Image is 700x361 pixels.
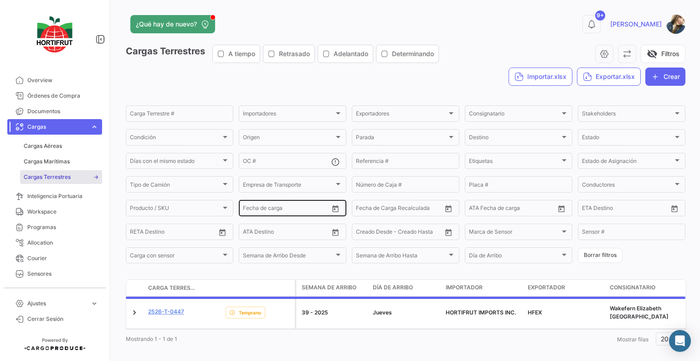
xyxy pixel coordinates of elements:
span: Tipo de Camión [130,183,221,189]
span: Ajustes [27,299,87,308]
span: Conductores [582,183,673,189]
input: Creado Desde [356,230,392,236]
span: HFEX [528,309,542,316]
button: Borrar filtros [578,248,623,263]
div: Jueves [373,309,438,317]
button: Importar.xlsx [509,68,572,86]
span: Cargas Aéreas [24,142,62,150]
span: Retrasado [279,49,310,58]
button: visibility_offFiltros [641,45,685,63]
span: Cargas Terrestres [24,173,71,181]
span: Inteligencia Portuaria [27,192,98,200]
a: Workspace [7,204,102,220]
span: Importadores [243,112,334,118]
span: Parada [356,136,447,142]
datatable-header-cell: Consignatario [606,280,688,296]
span: Sensores [27,270,98,278]
span: Semana de Arribo [302,283,356,292]
input: ATA Hasta [277,230,318,236]
a: Órdenes de Compra [7,88,102,104]
a: Programas [7,220,102,235]
span: Consignatario [469,112,560,118]
span: Condición [130,136,221,142]
span: Workspace [27,208,98,216]
img: logo-hortifrut.svg [32,11,77,58]
datatable-header-cell: Semana de Arribo [296,280,369,296]
button: Exportar.xlsx [577,68,641,86]
h3: Cargas Terrestres [126,45,442,63]
span: Determinando [392,49,434,58]
span: Cargas Marítimas [24,157,70,166]
datatable-header-cell: Póliza [199,284,222,292]
input: Desde [582,206,598,213]
span: Wakefern Elizabeth NJ [610,305,669,320]
input: ATA Desde [243,230,271,236]
span: expand_more [90,299,98,308]
span: Temprano [239,309,261,316]
span: Exportadores [356,112,447,118]
span: Adelantado [334,49,368,58]
a: Cargas Terrestres [20,170,102,184]
span: Día de Arribo [373,283,413,292]
span: Exportador [528,283,565,292]
span: Mostrando 1 - 1 de 1 [126,335,177,342]
a: Overview [7,73,102,88]
input: ATD Hasta [504,206,545,213]
button: Open calendar [329,225,342,239]
datatable-header-cell: Estado de Envio [222,284,295,292]
span: Semana de Arribo Hasta [356,254,447,260]
button: Open calendar [329,202,342,215]
span: expand_more [90,123,98,131]
input: Desde [243,206,259,213]
datatable-header-cell: Exportador [524,280,606,296]
span: Carga con sensor [130,254,221,260]
datatable-header-cell: Importador [442,280,524,296]
span: Stakeholders [582,112,673,118]
input: Hasta [266,206,307,213]
span: Documentos [27,107,98,115]
a: Cargas Aéreas [20,139,102,153]
input: ATD Desde [469,206,498,213]
a: Documentos [7,104,102,119]
img: 67520e24-8e31-41af-9406-a183c2b4e474.jpg [666,15,685,34]
span: Producto / SKU [130,206,221,213]
span: Cargas [27,123,87,131]
a: Allocation [7,235,102,251]
button: Open calendar [442,202,455,215]
span: A tiempo [228,49,255,58]
span: Estado de Asignación [582,159,673,166]
input: Hasta [605,206,646,213]
a: 2526-T-0447 [148,308,184,316]
button: Determinando [376,45,438,63]
datatable-header-cell: Carga Terrestre # [144,280,199,296]
button: Adelantado [318,45,373,63]
span: Importador [446,283,483,292]
span: Allocation [27,239,98,247]
button: ¿Qué hay de nuevo? [130,15,215,33]
a: Expand/Collapse Row [130,308,139,317]
button: Crear [645,68,685,86]
span: 20 [661,335,669,343]
input: Creado Hasta [399,230,440,236]
span: Carga Terrestre # [148,284,196,292]
button: Open calendar [555,202,568,215]
span: Estado [582,136,673,142]
span: Empresa de Transporte [243,183,334,189]
input: Desde [130,230,146,236]
span: Origen [243,136,334,142]
span: visibility_off [647,48,658,59]
span: Órdenes de Compra [27,92,98,100]
span: Días con el mismo estado [130,159,221,166]
span: Overview [27,76,98,84]
button: Open calendar [216,225,229,239]
a: Inteligencia Portuaria [7,188,102,204]
input: Hasta [379,206,420,213]
div: Abrir Intercom Messenger [669,330,691,352]
a: Cargas Marítimas [20,155,102,168]
button: Open calendar [442,225,455,239]
span: Consignatario [610,283,655,292]
span: HORTIFRUT IMPORTS INC. [446,309,516,316]
button: Retrasado [263,45,314,63]
input: Hasta [153,230,194,236]
span: [PERSON_NAME] [610,20,662,29]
